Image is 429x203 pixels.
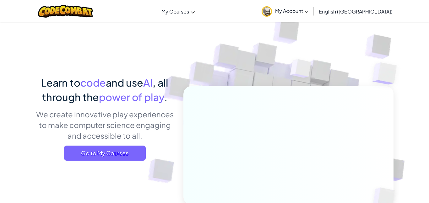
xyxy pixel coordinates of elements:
a: English ([GEOGRAPHIC_DATA]) [316,3,396,20]
span: and use [106,76,143,89]
span: . [164,91,167,103]
img: CodeCombat logo [38,5,93,18]
span: My Courses [161,8,189,15]
span: power of play [99,91,164,103]
a: My Courses [158,3,198,20]
span: My Account [275,8,309,14]
span: Learn to [41,76,80,89]
img: avatar [262,6,272,17]
img: Overlap cubes [279,47,324,93]
p: We create innovative play experiences to make computer science engaging and accessible to all. [35,109,174,141]
span: English ([GEOGRAPHIC_DATA]) [319,8,393,15]
span: code [80,76,106,89]
span: AI [143,76,153,89]
img: Overlap cubes [360,47,414,100]
a: My Account [258,1,312,21]
a: Go to My Courses [64,146,146,161]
